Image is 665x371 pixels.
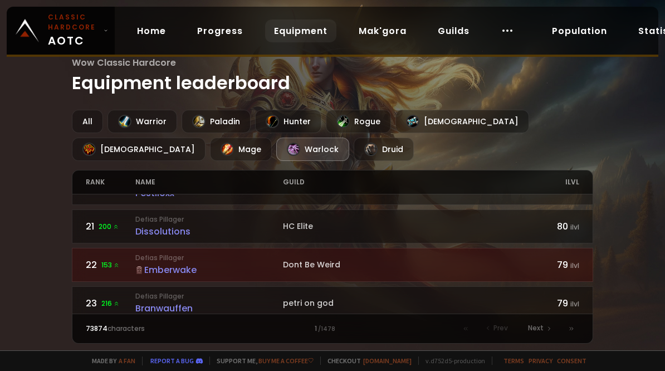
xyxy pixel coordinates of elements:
[85,357,135,365] span: Made by
[135,253,283,263] small: Defias Pillager
[530,219,579,233] div: 80
[72,209,593,243] a: 21200 Defias PillagerDissolutionsHC Elite80 ilvl
[72,110,103,133] div: All
[107,110,177,133] div: Warrior
[276,138,349,161] div: Warlock
[530,170,579,194] div: ilvl
[101,299,120,309] span: 216
[283,170,530,194] div: guild
[135,214,283,224] small: Defias Pillager
[86,219,135,233] div: 21
[135,291,283,301] small: Defias Pillager
[86,324,107,333] span: 73874
[86,324,209,334] div: characters
[418,357,485,365] span: v. d752d5 - production
[283,259,530,271] div: Dont Be Weird
[258,357,314,365] a: Buy me a coffee
[86,296,135,310] div: 23
[135,263,283,277] div: Emberwake
[557,357,586,365] a: Consent
[350,19,415,42] a: Mak'gora
[48,12,99,32] small: Classic Hardcore
[210,138,272,161] div: Mage
[493,323,508,333] span: Prev
[530,258,579,272] div: 79
[72,56,593,96] h1: Equipment leaderboard
[72,138,206,161] div: [DEMOGRAPHIC_DATA]
[570,299,579,309] small: ilvl
[543,19,616,42] a: Population
[119,357,135,365] a: a fan
[363,357,412,365] a: [DOMAIN_NAME]
[86,258,135,272] div: 22
[354,138,414,161] div: Druid
[255,110,321,133] div: Hunter
[503,357,524,365] a: Terms
[128,19,175,42] a: Home
[265,19,336,42] a: Equipment
[283,221,530,232] div: HC Elite
[135,170,283,194] div: name
[326,110,391,133] div: Rogue
[135,224,283,238] div: Dissolutions
[86,170,135,194] div: rank
[209,324,456,334] div: 1
[48,12,99,49] span: AOTC
[72,56,593,70] span: Wow Classic Hardcore
[182,110,251,133] div: Paladin
[318,325,335,334] small: / 1478
[150,357,194,365] a: Report a bug
[570,261,579,270] small: ilvl
[320,357,412,365] span: Checkout
[209,357,314,365] span: Support me,
[395,110,529,133] div: [DEMOGRAPHIC_DATA]
[7,7,115,55] a: Classic HardcoreAOTC
[530,296,579,310] div: 79
[528,323,544,333] span: Next
[429,19,478,42] a: Guilds
[135,301,283,315] div: Branwauffen
[101,260,120,270] span: 153
[570,222,579,232] small: ilvl
[283,297,530,309] div: petri on god
[188,19,252,42] a: Progress
[529,357,552,365] a: Privacy
[99,222,119,232] span: 200
[72,286,593,320] a: 23216 Defias PillagerBranwauffenpetri on god79 ilvl
[72,248,593,282] a: 22153 Defias PillagerEmberwakeDont Be Weird79 ilvl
